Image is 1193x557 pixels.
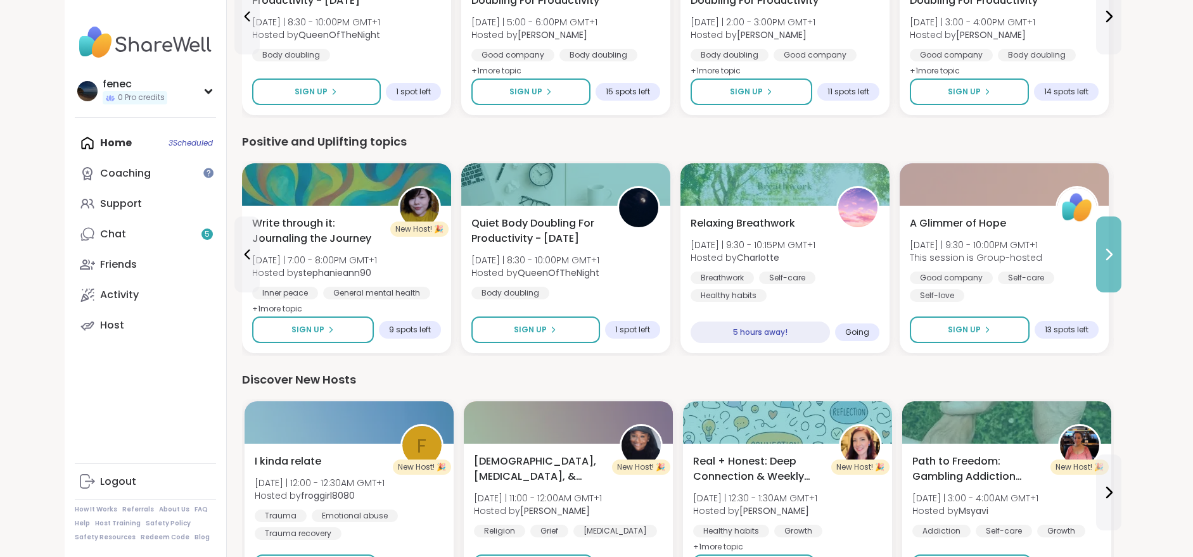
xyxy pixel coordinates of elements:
[95,519,141,528] a: Host Training
[100,258,137,272] div: Friends
[845,327,869,337] span: Going
[252,287,318,299] div: Inner peace
[509,86,542,97] span: Sign Up
[693,525,769,537] div: Healthy habits
[100,227,126,241] div: Chat
[520,504,590,517] b: [PERSON_NAME]
[471,49,554,61] div: Good company
[100,166,151,180] div: Coaching
[693,454,825,484] span: Real + Honest: Deep Connection & Weekly Intentions
[255,527,341,540] div: Trauma recovery
[75,533,136,542] a: Safety Resources
[471,254,599,266] span: [DATE] | 8:30 - 10:00PM GMT+1
[910,272,993,284] div: Good company
[75,20,216,65] img: ShareWell Nav Logo
[203,168,214,178] iframe: Spotlight
[471,78,590,105] button: Sign Up
[323,287,430,299] div: General mental health
[737,251,779,264] b: CharIotte
[77,81,98,101] img: fenec
[75,219,216,249] a: Chat5
[691,49,769,61] div: Body doubling
[255,477,385,489] span: [DATE] | 12:00 - 12:30AM GMT+1
[691,322,830,343] div: 5 hours away!
[118,92,165,103] span: 0 Pro credits
[530,525,568,537] div: Grief
[471,287,549,299] div: Body doubling
[910,251,1042,264] span: This session is Group-hosted
[298,28,380,41] b: QueenOfTheNight
[948,324,981,335] span: Sign Up
[471,266,599,279] span: Hosted by
[252,254,377,266] span: [DATE] | 7:00 - 8:00PM GMT+1
[956,28,1026,41] b: [PERSON_NAME]
[100,475,136,489] div: Logout
[242,133,1114,151] div: Positive and Uplifting topics
[255,489,385,502] span: Hosted by
[417,431,426,461] span: f
[242,371,1114,389] div: Discover New Hosts
[691,272,754,284] div: Breathwork
[691,78,812,105] button: Sign Up
[774,525,822,537] div: Growth
[693,492,817,504] span: [DATE] | 12:30 - 1:30AM GMT+1
[841,426,880,465] img: Charlie_Lovewitch
[471,28,597,41] span: Hosted by
[948,86,981,97] span: Sign Up
[831,460,890,475] div: New Host! 🎉
[774,49,857,61] div: Good company
[474,525,525,537] div: Religion
[518,28,587,41] b: [PERSON_NAME]
[100,197,142,211] div: Support
[691,289,767,302] div: Healthy habits
[474,454,606,484] span: [DEMOGRAPHIC_DATA], [MEDICAL_DATA], & Pregnancy Loss
[393,460,451,475] div: New Host! 🎉
[912,504,1038,517] span: Hosted by
[301,489,355,502] b: froggirl8080
[998,49,1076,61] div: Body doubling
[471,16,597,28] span: [DATE] | 5:00 - 6:00PM GMT+1
[1045,325,1088,335] span: 13 spots left
[159,505,189,514] a: About Us
[691,239,815,251] span: [DATE] | 9:30 - 10:15PM GMT+1
[691,251,815,264] span: Hosted by
[1057,188,1097,227] img: ShareWell
[573,525,657,537] div: [MEDICAL_DATA]
[141,533,189,542] a: Redeem Code
[312,510,398,522] div: Emotional abuse
[910,239,1042,251] span: [DATE] | 9:30 - 10:00PM GMT+1
[390,222,449,237] div: New Host! 🎉
[622,426,661,465] img: Rasheda
[75,310,216,341] a: Host
[759,272,815,284] div: Self-care
[606,87,650,97] span: 15 spots left
[255,510,307,522] div: Trauma
[518,266,599,279] b: QueenOfTheNight
[100,288,139,302] div: Activity
[910,78,1029,105] button: Sign Up
[1037,525,1085,537] div: Growth
[205,229,210,240] span: 5
[75,280,216,310] a: Activity
[100,318,124,332] div: Host
[400,188,439,227] img: stephanieann90
[103,77,167,91] div: fenec
[195,533,210,542] a: Blog
[910,28,1035,41] span: Hosted by
[514,324,547,335] span: Sign Up
[693,504,817,517] span: Hosted by
[396,87,431,97] span: 1 spot left
[252,266,377,279] span: Hosted by
[252,16,380,28] span: [DATE] | 8:30 - 10:00PM GMT+1
[730,86,763,97] span: Sign Up
[691,216,795,231] span: Relaxing Breathwork
[691,16,815,28] span: [DATE] | 2:00 - 3:00PM GMT+1
[910,216,1006,231] span: A Glimmer of Hope
[737,28,807,41] b: [PERSON_NAME]
[471,316,600,343] button: Sign Up
[255,454,321,469] span: I kinda relate
[1050,460,1109,475] div: New Host! 🎉
[295,86,328,97] span: Sign Up
[474,492,602,504] span: [DATE] | 11:00 - 12:00AM GMT+1
[615,325,650,335] span: 1 spot left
